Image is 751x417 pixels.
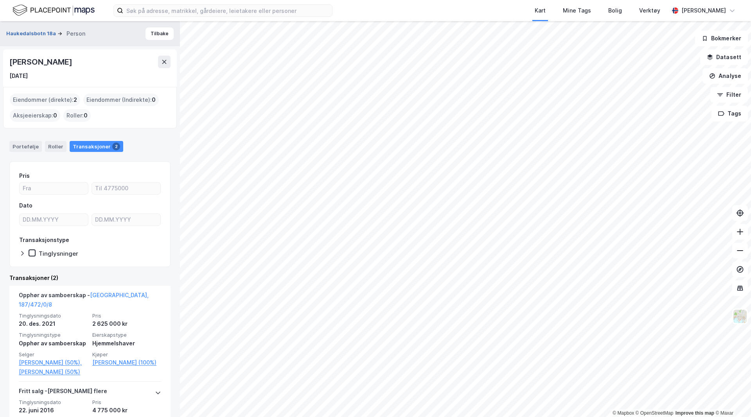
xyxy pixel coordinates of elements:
div: 22. juni 2016 [19,406,88,415]
span: 0 [84,111,88,120]
div: Transaksjoner (2) [9,273,171,283]
div: Opphør av samboerskap [19,339,88,348]
a: [GEOGRAPHIC_DATA], 187/472/0/8 [19,292,149,308]
span: Tinglysningsdato [19,399,88,406]
div: Tinglysninger [39,250,78,257]
div: Portefølje [9,141,42,152]
a: Mapbox [613,410,634,416]
iframe: Chat Widget [712,379,751,417]
div: 2 [112,143,120,150]
button: Haukedalsbotn 18a [6,30,57,38]
div: [PERSON_NAME] [681,6,726,15]
div: Eiendommer (direkte) : [10,94,80,106]
span: 0 [53,111,57,120]
span: 2 [74,95,77,105]
a: OpenStreetMap [636,410,674,416]
div: Kart [535,6,546,15]
div: Pris [19,171,30,181]
span: Pris [92,312,161,319]
div: [PERSON_NAME] [9,56,74,68]
input: DD.MM.YYYY [20,214,88,226]
div: 4 775 000 kr [92,406,161,415]
span: Tinglysningstype [19,332,88,338]
div: 20. des. 2021 [19,319,88,329]
span: Selger [19,351,88,358]
span: 0 [152,95,156,105]
button: Tilbake [146,27,174,40]
input: Søk på adresse, matrikkel, gårdeiere, leietakere eller personer [123,5,332,16]
div: [DATE] [9,71,28,81]
img: Z [733,309,747,324]
input: Fra [20,182,88,194]
a: [PERSON_NAME] (100%) [92,358,161,367]
div: Hjemmelshaver [92,339,161,348]
span: Kjøper [92,351,161,358]
input: DD.MM.YYYY [92,214,160,226]
button: Analyse [702,68,748,84]
div: Mine Tags [563,6,591,15]
span: Pris [92,399,161,406]
div: Aksjeeierskap : [10,109,60,122]
button: Bokmerker [695,31,748,46]
div: Person [66,29,85,38]
input: Til 4775000 [92,182,160,194]
div: Roller [45,141,66,152]
div: Dato [19,201,32,210]
div: Fritt salg - [PERSON_NAME] flere [19,386,107,399]
div: Opphør av samboerskap - [19,291,161,312]
div: Transaksjoner [70,141,123,152]
div: Verktøy [639,6,660,15]
span: Tinglysningsdato [19,312,88,319]
a: [PERSON_NAME] (50%) [19,367,88,377]
div: 2 625 000 kr [92,319,161,329]
a: Improve this map [676,410,714,416]
button: Tags [711,106,748,121]
button: Datasett [700,49,748,65]
button: Filter [710,87,748,103]
a: [PERSON_NAME] (50%), [19,358,88,367]
div: Roller : [63,109,91,122]
div: Eiendommer (Indirekte) : [83,94,159,106]
img: logo.f888ab2527a4732fd821a326f86c7f29.svg [13,4,95,17]
span: Eierskapstype [92,332,161,338]
div: Transaksjonstype [19,235,69,245]
div: Bolig [608,6,622,15]
div: Kontrollprogram for chat [712,379,751,417]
